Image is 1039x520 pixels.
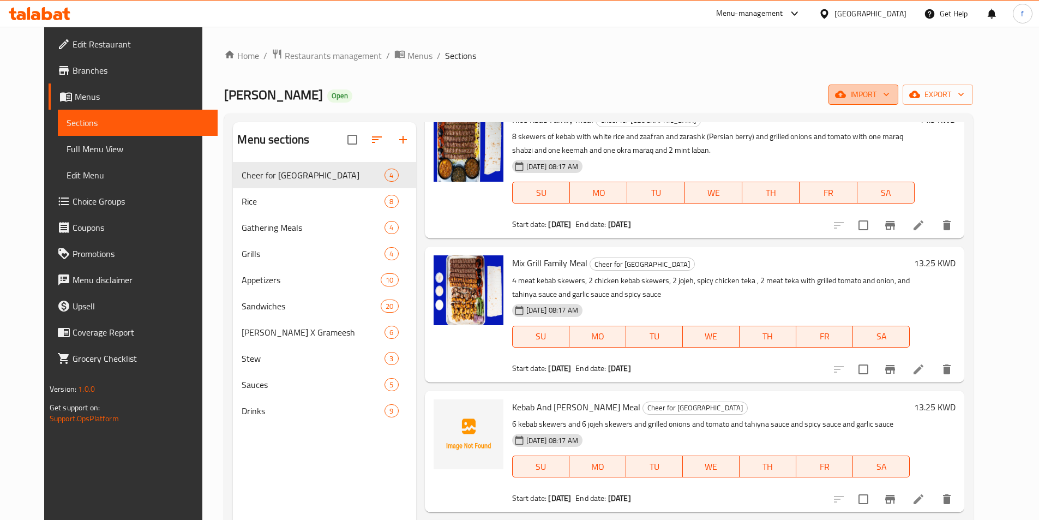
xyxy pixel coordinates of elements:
[548,361,571,375] b: [DATE]
[233,398,416,424] div: Drinks9
[877,356,903,382] button: Branch-specific-item
[385,380,398,390] span: 5
[853,456,910,477] button: SA
[224,82,323,107] span: [PERSON_NAME]
[828,85,898,105] button: import
[73,38,209,51] span: Edit Restaurant
[242,300,381,313] span: Sandwiches
[852,488,875,511] span: Select to update
[385,247,398,260] div: items
[73,273,209,286] span: Menu disclaimer
[903,85,973,105] button: export
[804,185,852,201] span: FR
[242,221,385,234] span: Gathering Meals
[747,185,795,201] span: TH
[67,169,209,182] span: Edit Menu
[385,354,398,364] span: 3
[522,305,582,315] span: [DATE] 08:17 AM
[522,162,582,172] span: [DATE] 08:17 AM
[627,182,684,204] button: TU
[242,326,385,339] div: Agha Kareem X Grameesh
[385,170,398,181] span: 4
[575,217,606,231] span: End date:
[242,169,385,182] span: Cheer for [GEOGRAPHIC_DATA]
[263,49,267,62] li: /
[242,169,385,182] div: Cheer for Kuwait
[740,326,796,348] button: TH
[49,293,218,319] a: Upsell
[233,319,416,345] div: [PERSON_NAME] X Grameesh6
[857,182,915,204] button: SA
[394,49,433,63] a: Menus
[626,326,683,348] button: TU
[385,169,398,182] div: items
[796,326,853,348] button: FR
[630,459,678,475] span: TU
[381,273,398,286] div: items
[242,326,385,339] span: [PERSON_NAME] X Grameesh
[687,459,735,475] span: WE
[934,356,960,382] button: delete
[233,188,416,214] div: Rice8
[73,64,209,77] span: Branches
[570,182,627,204] button: MO
[740,456,796,477] button: TH
[548,491,571,505] b: [DATE]
[548,217,571,231] b: [DATE]
[73,300,209,313] span: Upsell
[877,212,903,238] button: Branch-specific-item
[689,185,738,201] span: WE
[272,49,382,63] a: Restaurants management
[385,352,398,365] div: items
[237,132,309,148] h2: Menu sections
[1021,8,1024,20] span: f
[385,223,398,233] span: 4
[233,214,416,241] div: Gathering Meals4
[50,401,100,415] span: Get support on:
[233,162,416,188] div: Cheer for [GEOGRAPHIC_DATA]4
[744,328,792,344] span: TH
[857,328,905,344] span: SA
[434,399,503,469] img: Kebab And Jojeh Gathring Meal
[242,195,385,208] span: Rice
[242,378,385,391] div: Sauces
[517,328,565,344] span: SU
[862,185,910,201] span: SA
[67,142,209,156] span: Full Menu View
[912,219,925,232] a: Edit menu item
[934,486,960,512] button: delete
[385,195,398,208] div: items
[434,112,503,182] img: Rice Kbab Family Meal
[73,326,209,339] span: Coverage Report
[224,49,259,62] a: Home
[390,127,416,153] button: Add section
[242,273,381,286] div: Appetizers
[233,293,416,319] div: Sandwiches20
[233,158,416,428] nav: Menu sections
[327,89,352,103] div: Open
[49,319,218,345] a: Coverage Report
[242,352,385,365] div: Stew
[512,217,547,231] span: Start date:
[512,326,569,348] button: SU
[632,185,680,201] span: TU
[852,358,875,381] span: Select to update
[385,378,398,391] div: items
[49,267,218,293] a: Menu disclaimer
[437,49,441,62] li: /
[837,88,890,101] span: import
[385,221,398,234] div: items
[385,406,398,416] span: 9
[224,49,973,63] nav: breadcrumb
[522,435,582,446] span: [DATE] 08:17 AM
[381,300,398,313] div: items
[327,91,352,100] span: Open
[73,247,209,260] span: Promotions
[877,486,903,512] button: Branch-specific-item
[49,57,218,83] a: Branches
[801,459,849,475] span: FR
[341,128,364,151] span: Select all sections
[385,249,398,259] span: 4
